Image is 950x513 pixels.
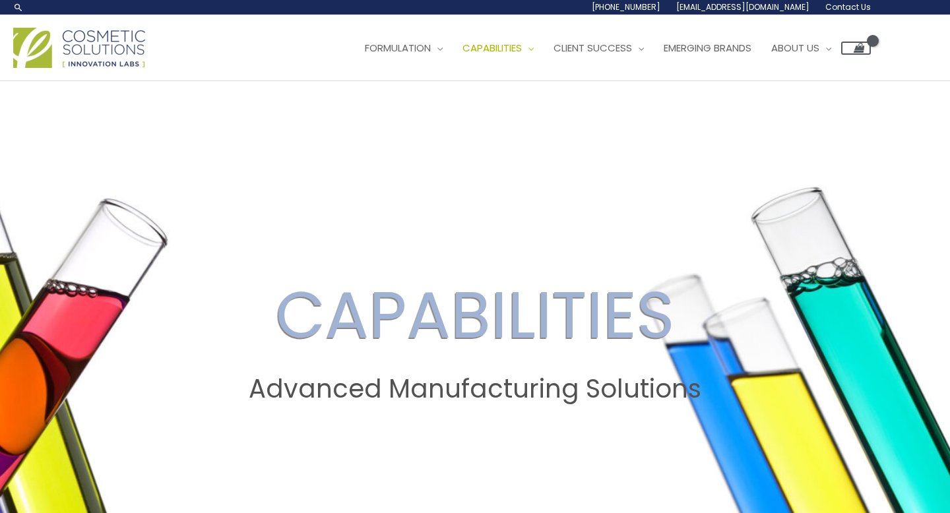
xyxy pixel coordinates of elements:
a: Capabilities [453,28,544,68]
a: About Us [761,28,841,68]
a: Client Success [544,28,654,68]
a: Search icon link [13,2,24,13]
a: View Shopping Cart, empty [841,42,871,55]
span: [PHONE_NUMBER] [592,1,660,13]
a: Formulation [355,28,453,68]
img: Cosmetic Solutions Logo [13,28,145,68]
nav: Site Navigation [345,28,871,68]
a: Emerging Brands [654,28,761,68]
span: Contact Us [825,1,871,13]
span: Capabilities [462,41,522,55]
span: Emerging Brands [664,41,751,55]
h2: Advanced Manufacturing Solutions [13,373,937,406]
span: About Us [771,41,819,55]
span: [EMAIL_ADDRESS][DOMAIN_NAME] [676,1,809,13]
span: Formulation [365,41,431,55]
h2: CAPABILITIES [13,273,937,357]
span: Client Success [554,41,632,55]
